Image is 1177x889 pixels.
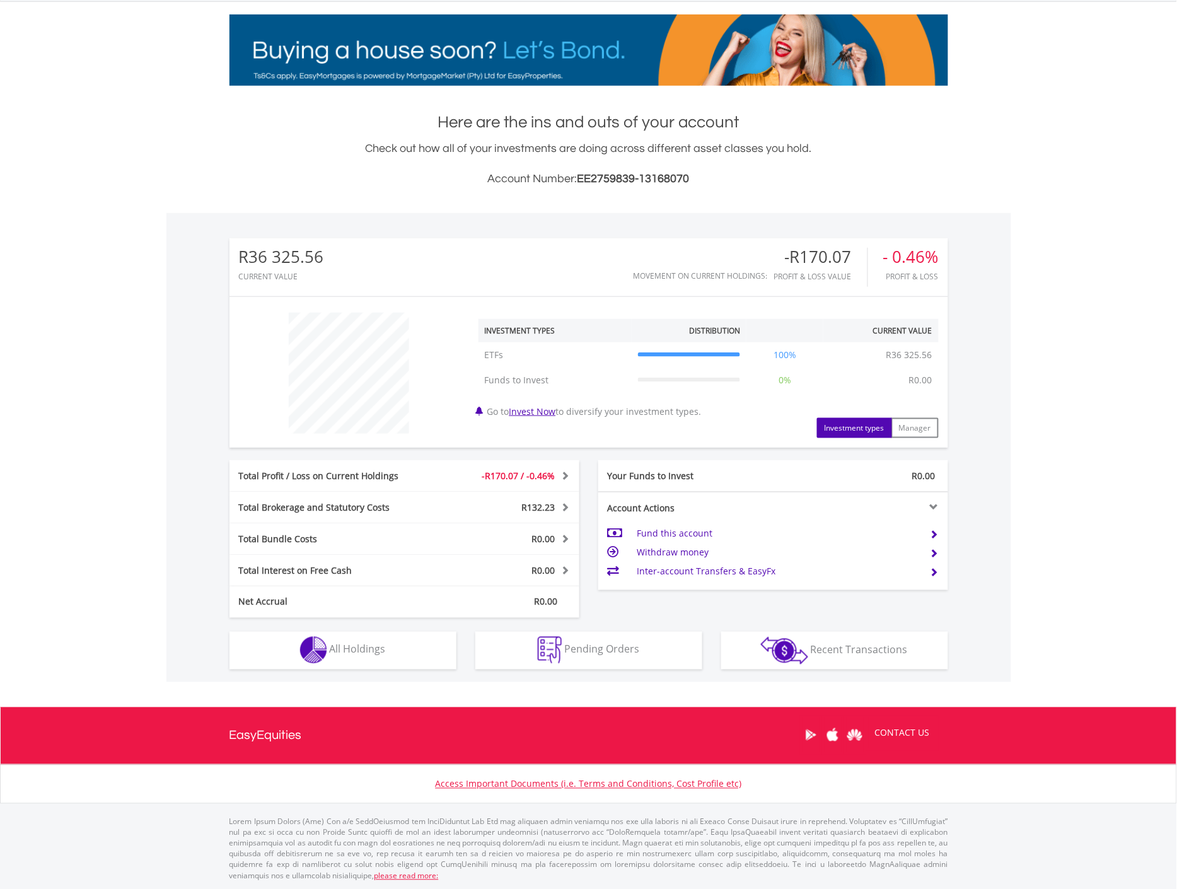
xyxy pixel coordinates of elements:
[866,716,939,751] a: CONTACT US
[532,533,555,545] span: R0.00
[746,368,823,393] td: 0%
[478,368,632,393] td: Funds to Invest
[229,470,434,482] div: Total Profit / Loss on Current Holdings
[761,637,808,665] img: transactions-zar-wht.png
[891,418,939,438] button: Manager
[883,272,939,281] div: Profit & Loss
[774,272,867,281] div: Profit & Loss Value
[577,173,690,185] span: EE2759839-13168070
[535,596,558,608] span: R0.00
[229,816,948,881] p: Lorem Ipsum Dolors (Ame) Con a/e SeddOeiusmod tem InciDiduntut Lab Etd mag aliquaen admin veniamq...
[823,319,939,342] th: Current Value
[538,637,562,664] img: pending_instructions-wht.png
[229,707,302,764] a: EasyEquities
[912,470,936,482] span: R0.00
[239,272,324,281] div: CURRENT VALUE
[229,170,948,188] h3: Account Number:
[229,632,456,670] button: All Holdings
[475,632,702,670] button: Pending Orders
[822,716,844,755] a: Apple
[482,470,555,482] span: -R170.07 / -0.46%
[721,632,948,670] button: Recent Transactions
[229,111,948,134] h1: Here are the ins and outs of your account
[903,368,939,393] td: R0.00
[532,564,555,576] span: R0.00
[774,248,867,266] div: -R170.07
[844,716,866,755] a: Huawei
[522,501,555,513] span: R132.23
[637,562,920,581] td: Inter-account Transfers & EasyFx
[637,524,920,543] td: Fund this account
[817,418,892,438] button: Investment types
[229,140,948,188] div: Check out how all of your investments are doing across different asset classes you hold.
[637,543,920,562] td: Withdraw money
[478,319,632,342] th: Investment Types
[229,501,434,514] div: Total Brokerage and Statutory Costs
[229,596,434,608] div: Net Accrual
[598,502,774,514] div: Account Actions
[300,637,327,664] img: holdings-wht.png
[564,642,639,656] span: Pending Orders
[239,248,324,266] div: R36 325.56
[598,470,774,482] div: Your Funds to Invest
[634,272,768,280] div: Movement on Current Holdings:
[229,564,434,577] div: Total Interest on Free Cash
[229,15,948,86] img: EasyMortage Promotion Banner
[880,342,939,368] td: R36 325.56
[883,248,939,266] div: - 0.46%
[800,716,822,755] a: Google Play
[746,342,823,368] td: 100%
[374,871,439,881] a: please read more:
[509,405,556,417] a: Invest Now
[478,342,632,368] td: ETFs
[689,325,740,336] div: Distribution
[469,306,948,438] div: Go to to diversify your investment types.
[229,533,434,545] div: Total Bundle Costs
[330,642,386,656] span: All Holdings
[811,642,908,656] span: Recent Transactions
[436,778,742,790] a: Access Important Documents (i.e. Terms and Conditions, Cost Profile etc)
